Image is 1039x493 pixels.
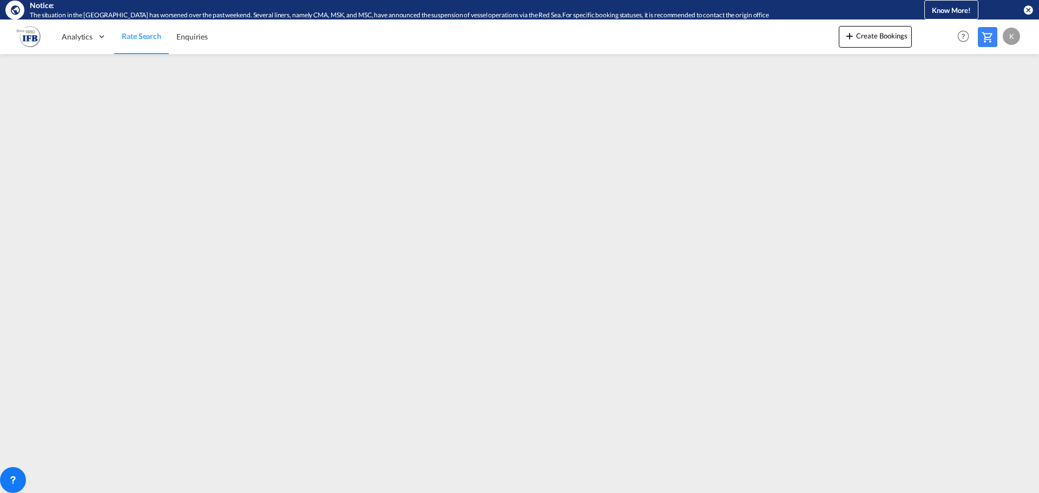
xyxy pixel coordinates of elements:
[954,27,978,47] div: Help
[30,11,879,20] div: The situation in the Red Sea has worsened over the past weekend. Several liners, namely CMA, MSK,...
[176,32,208,41] span: Enquiries
[954,27,972,45] span: Help
[122,31,161,41] span: Rate Search
[932,6,971,15] span: Know More!
[1003,28,1020,45] div: K
[62,31,93,42] span: Analytics
[839,26,912,48] button: icon-plus 400-fgCreate Bookings
[10,4,21,15] md-icon: icon-earth
[54,19,114,54] div: Analytics
[843,29,856,42] md-icon: icon-plus 400-fg
[1023,4,1034,15] button: icon-close-circle
[16,24,41,49] img: b628ab10256c11eeb52753acbc15d091.png
[114,19,169,54] a: Rate Search
[169,19,215,54] a: Enquiries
